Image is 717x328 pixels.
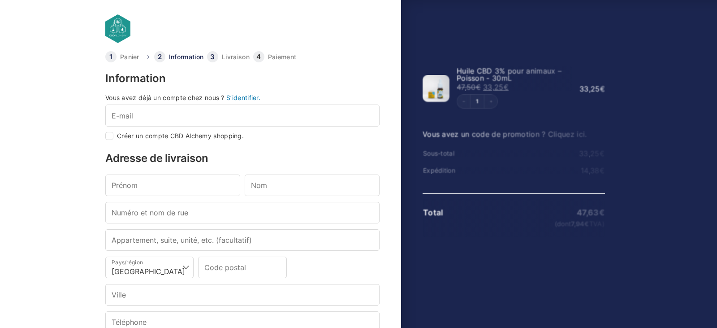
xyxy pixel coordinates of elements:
[105,73,380,84] h3: Information
[120,54,139,60] a: Panier
[105,105,380,126] input: E-mail
[268,54,296,60] a: Paiement
[222,54,250,60] a: Livraison
[245,175,380,196] input: Nom
[198,257,286,278] input: Code postal
[105,284,380,306] input: Ville
[105,153,380,164] h3: Adresse de livraison
[105,94,225,101] span: Vous avez déjà un compte chez nous ?
[105,175,240,196] input: Prénom
[117,133,244,139] label: Créer un compte CBD Alchemy shopping.
[105,229,380,251] input: Appartement, suite, unité, etc. (facultatif)
[105,202,380,223] input: Numéro et nom de rue
[169,54,203,60] a: Information
[226,94,260,101] a: S’identifier.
